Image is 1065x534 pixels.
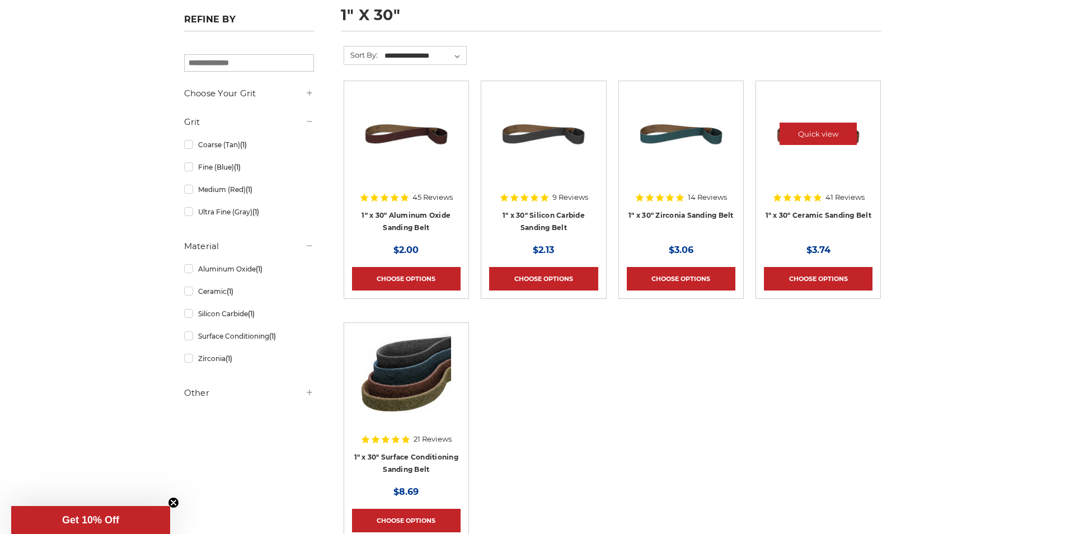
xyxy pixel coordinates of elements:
[806,245,831,255] span: $3.74
[780,123,857,145] a: Quick view
[184,349,314,368] a: Zirconia
[628,211,734,219] a: 1" x 30" Zirconia Sanding Belt
[489,89,598,198] a: 1" x 30" Silicon Carbide File Belt
[627,89,735,198] a: 1" x 30" Zirconia File Belt
[383,48,466,64] select: Sort By:
[184,326,314,346] a: Surface Conditioning
[489,267,598,291] a: Choose Options
[412,194,453,201] span: 45 Reviews
[227,287,233,296] span: (1)
[393,486,419,497] span: $8.69
[248,310,255,318] span: (1)
[184,202,314,222] a: Ultra Fine (Gray)
[184,282,314,301] a: Ceramic
[688,194,727,201] span: 14 Reviews
[252,208,259,216] span: (1)
[11,506,170,534] div: Get 10% OffClose teaser
[352,331,461,439] a: 1"x30" Surface Conditioning Sanding Belts
[552,194,588,201] span: 9 Reviews
[184,304,314,324] a: Silicon Carbide
[184,240,314,253] h5: Material
[184,180,314,199] a: Medium (Red)
[414,435,452,443] span: 21 Reviews
[184,386,314,400] h5: Other
[234,163,241,171] span: (1)
[764,89,872,198] a: 1" x 30" Ceramic File Belt
[669,245,693,255] span: $3.06
[184,135,314,154] a: Coarse (Tan)
[362,89,451,179] img: 1" x 30" Aluminum Oxide File Belt
[533,245,554,255] span: $2.13
[503,211,585,232] a: 1" x 30" Silicon Carbide Sanding Belt
[341,7,881,31] h1: 1" x 30"
[352,267,461,291] a: Choose Options
[184,115,314,129] h5: Grit
[636,89,726,179] img: 1" x 30" Zirconia File Belt
[344,46,378,63] label: Sort By:
[184,14,314,31] h5: Refine by
[184,259,314,279] a: Aluminum Oxide
[825,194,865,201] span: 41 Reviews
[354,453,458,474] a: 1" x 30" Surface Conditioning Sanding Belt
[240,140,247,149] span: (1)
[773,89,863,179] img: 1" x 30" Ceramic File Belt
[256,265,262,273] span: (1)
[362,331,451,420] img: 1"x30" Surface Conditioning Sanding Belts
[184,157,314,177] a: Fine (Blue)
[764,267,872,291] a: Choose Options
[184,87,314,100] h5: Choose Your Grit
[766,211,871,219] a: 1" x 30" Ceramic Sanding Belt
[269,332,276,340] span: (1)
[393,245,419,255] span: $2.00
[352,509,461,532] a: Choose Options
[627,267,735,291] a: Choose Options
[168,497,179,508] button: Close teaser
[62,514,119,526] span: Get 10% Off
[246,185,252,194] span: (1)
[352,89,461,198] a: 1" x 30" Aluminum Oxide File Belt
[499,89,588,179] img: 1" x 30" Silicon Carbide File Belt
[226,354,232,363] span: (1)
[362,211,451,232] a: 1" x 30" Aluminum Oxide Sanding Belt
